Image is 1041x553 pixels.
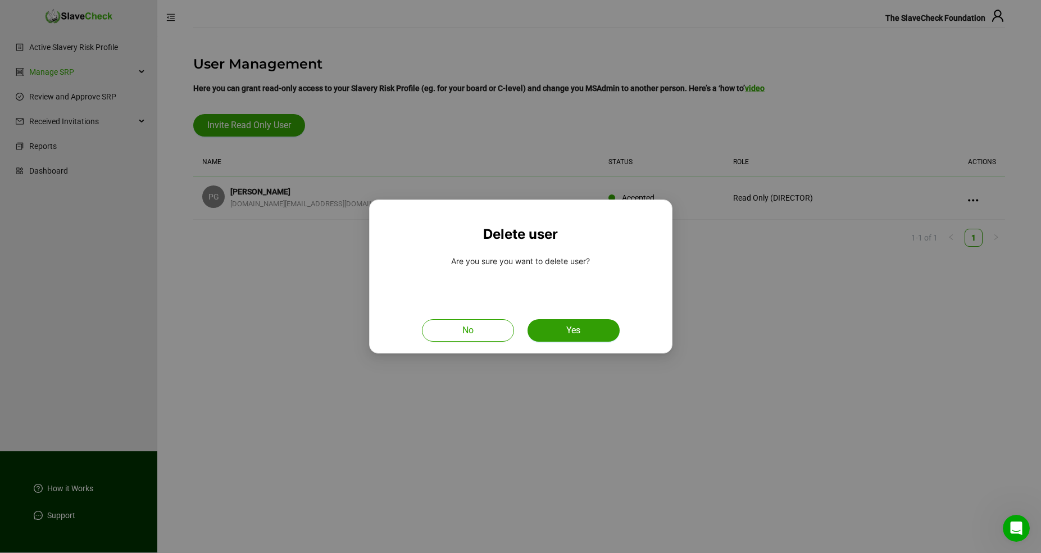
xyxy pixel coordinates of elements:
h3: Delete user [383,225,658,244]
span: No [462,324,474,337]
p: Are you sure you want to delete user? [421,255,621,268]
button: No [422,319,514,342]
button: Yes [528,319,620,342]
iframe: Intercom live chat [1003,515,1030,542]
span: Yes [566,324,580,337]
